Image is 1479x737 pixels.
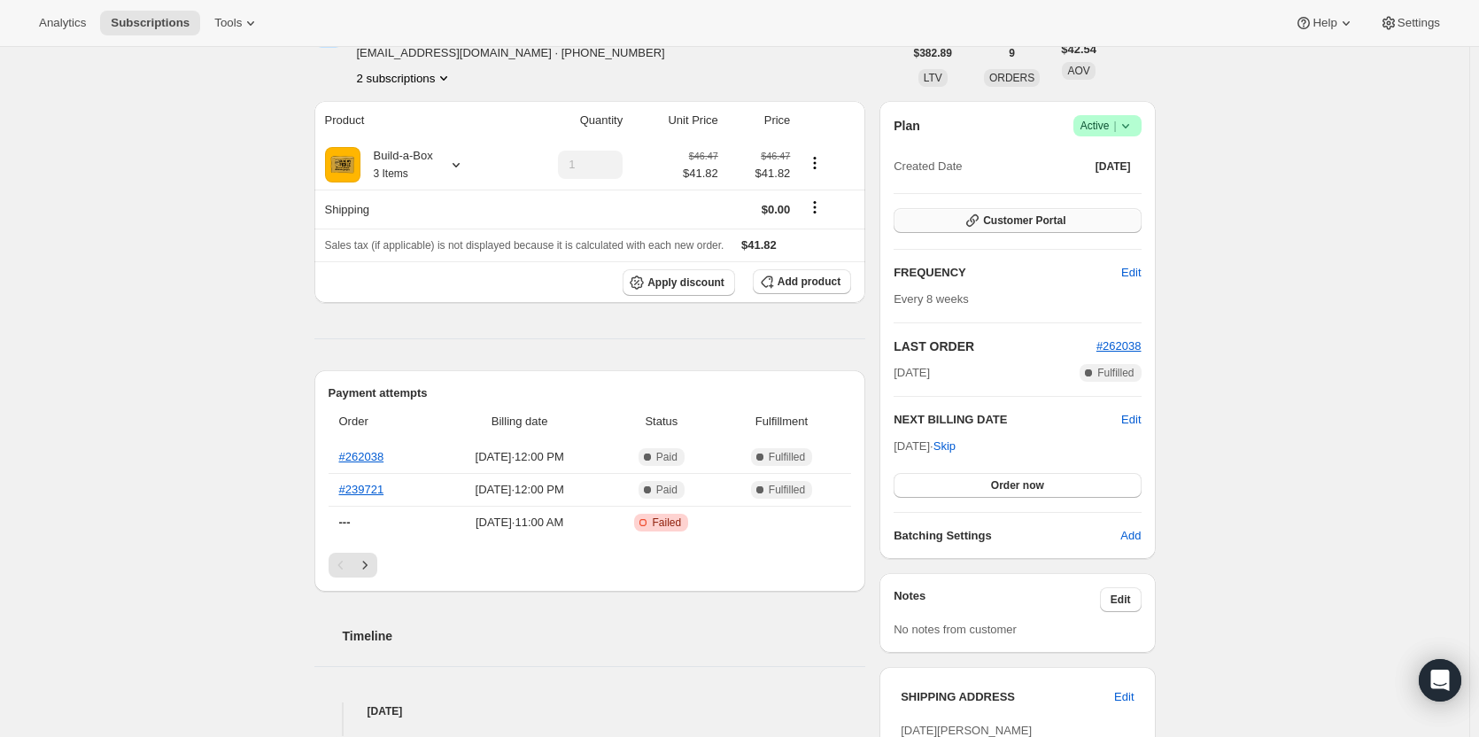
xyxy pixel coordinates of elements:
span: Edit [1111,593,1131,607]
th: Unit Price [628,101,724,140]
span: $382.89 [914,46,952,60]
nav: Pagination [329,553,852,578]
span: Fulfilled [769,450,805,464]
button: Edit [1100,587,1142,612]
span: [DATE] · [894,439,956,453]
span: Analytics [39,16,86,30]
span: $41.82 [741,238,777,252]
h2: NEXT BILLING DATE [894,411,1121,429]
span: Order now [991,478,1044,493]
th: Order [329,402,434,441]
span: Add product [778,275,840,289]
a: #239721 [339,483,384,496]
span: LTV [924,72,942,84]
button: Edit [1111,259,1151,287]
span: Customer Portal [983,213,1065,228]
div: Build-a-Box [360,147,433,182]
span: Active [1080,117,1134,135]
a: #262038 [339,450,384,463]
small: $46.47 [689,151,718,161]
button: Tools [204,11,270,35]
span: Created Date [894,158,962,175]
h4: [DATE] [314,702,866,720]
h2: Payment attempts [329,384,852,402]
span: No notes from customer [894,623,1017,636]
small: 3 Items [374,167,408,180]
span: Paid [656,483,678,497]
button: Order now [894,473,1141,498]
span: $0.00 [762,203,791,216]
span: Fulfillment [723,413,840,431]
button: Shipping actions [801,198,829,217]
span: Billing date [438,413,600,431]
th: Shipping [314,190,510,229]
span: Fulfilled [1097,366,1134,380]
img: product img [325,147,360,182]
span: Edit [1121,264,1141,282]
h6: Batching Settings [894,527,1120,545]
h3: Notes [894,587,1100,612]
h2: Timeline [343,627,866,645]
span: --- [339,516,351,529]
h3: SHIPPING ADDRESS [901,688,1114,706]
button: Product actions [357,69,453,87]
span: Tools [214,16,242,30]
th: Product [314,101,510,140]
span: Status [611,413,712,431]
button: Add [1110,522,1151,550]
span: Skip [933,438,956,455]
button: Edit [1103,683,1144,711]
button: [DATE] [1085,154,1142,179]
button: 9 [998,41,1026,66]
button: Next [352,553,377,578]
span: Fulfilled [769,483,805,497]
h2: Plan [894,117,920,135]
div: Open Intercom Messenger [1419,659,1461,702]
button: $382.89 [903,41,963,66]
h2: LAST ORDER [894,337,1096,355]
span: [DATE] [894,364,930,382]
h2: FREQUENCY [894,264,1121,282]
a: #262038 [1096,339,1142,353]
button: Apply discount [623,269,735,296]
button: Product actions [801,153,829,173]
span: ORDERS [989,72,1034,84]
span: [EMAIL_ADDRESS][DOMAIN_NAME] · [PHONE_NUMBER] [357,44,680,62]
span: Apply discount [647,275,724,290]
button: Edit [1121,411,1141,429]
span: Edit [1114,688,1134,706]
th: Price [724,101,796,140]
span: Subscriptions [111,16,190,30]
span: Every 8 weeks [894,292,969,306]
span: 9 [1009,46,1015,60]
span: [DATE] · 12:00 PM [438,448,600,466]
span: $42.54 [1061,41,1096,58]
span: $41.82 [729,165,791,182]
button: Customer Portal [894,208,1141,233]
button: #262038 [1096,337,1142,355]
button: Analytics [28,11,97,35]
button: Settings [1369,11,1451,35]
th: Quantity [509,101,628,140]
span: [DATE] [1096,159,1131,174]
span: Failed [652,516,681,530]
button: Help [1284,11,1365,35]
span: Help [1313,16,1336,30]
span: Add [1120,527,1141,545]
small: $46.47 [761,151,790,161]
span: AOV [1067,65,1089,77]
span: Paid [656,450,678,464]
span: Settings [1398,16,1440,30]
span: [DATE] · 12:00 PM [438,481,600,499]
button: Add product [753,269,851,294]
span: $41.82 [683,165,718,182]
button: Skip [923,432,966,461]
span: | [1113,119,1116,133]
span: [DATE] · 11:00 AM [438,514,600,531]
span: Sales tax (if applicable) is not displayed because it is calculated with each new order. [325,239,724,252]
button: Subscriptions [100,11,200,35]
